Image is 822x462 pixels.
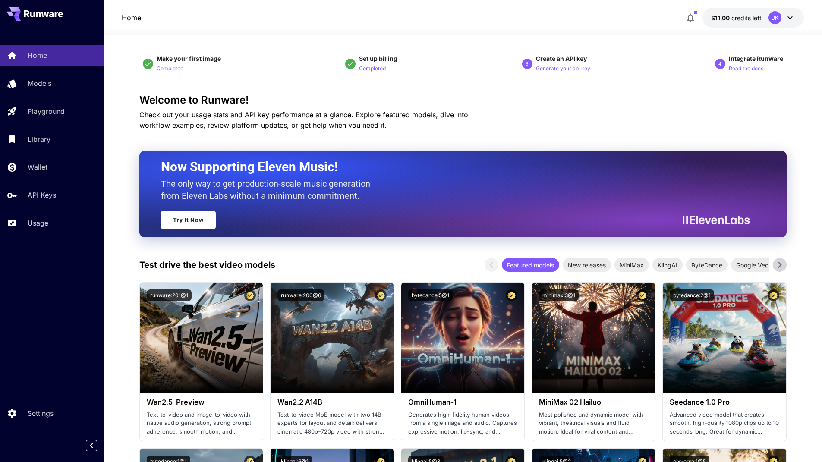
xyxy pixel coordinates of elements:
span: Set up billing [359,55,397,62]
div: KlingAI [652,258,683,272]
a: Home [122,13,141,23]
h2: Now Supporting Eleven Music! [161,159,743,175]
p: Read the docs [729,65,763,73]
p: Models [28,78,51,88]
p: Test drive the best video models [139,258,275,271]
p: 4 [718,60,721,68]
span: ByteDance [686,261,728,270]
img: alt [532,283,655,393]
button: $11.0046DK [702,8,804,28]
button: Completed [359,63,386,73]
span: Integrate Runware [729,55,783,62]
span: credits left [731,14,762,22]
p: Text-to-video and image-to-video with native audio generation, strong prompt adherence, smooth mo... [147,411,256,436]
p: Generates high-fidelity human videos from a single image and audio. Captures expressive motion, l... [408,411,517,436]
div: ByteDance [686,258,728,272]
p: The only way to get production-scale music generation from Eleven Labs without a minimum commitment. [161,178,377,202]
button: bytedance:5@1 [408,289,453,301]
h3: Wan2.2 A14B [277,398,387,406]
p: Text-to-video MoE model with two 14B experts for layout and detail; delivers cinematic 480p–720p ... [277,411,387,436]
div: Collapse sidebar [92,438,104,453]
a: Try It Now [161,211,216,229]
p: Completed [359,65,386,73]
span: Google Veo [731,261,774,270]
button: Certified Model – Vetted for best performance and includes a commercial license. [506,289,517,301]
button: Generate your api key [536,63,590,73]
div: Google Veo [731,258,774,272]
h3: OmniHuman‑1 [408,398,517,406]
p: Playground [28,106,65,116]
div: $11.0046 [711,13,762,22]
h3: Welcome to Runware! [139,94,787,106]
h3: MiniMax 02 Hailuo [539,398,648,406]
h3: Wan2.5-Preview [147,398,256,406]
p: Generate your api key [536,65,590,73]
span: Create an API key [536,55,587,62]
button: Certified Model – Vetted for best performance and includes a commercial license. [636,289,648,301]
div: DK [768,11,781,24]
p: Usage [28,218,48,228]
span: New releases [563,261,611,270]
button: runware:200@6 [277,289,324,301]
span: Check out your usage stats and API key performance at a glance. Explore featured models, dive int... [139,110,468,129]
p: Completed [157,65,183,73]
img: alt [401,283,524,393]
div: New releases [563,258,611,272]
img: alt [140,283,263,393]
div: Featured models [502,258,559,272]
button: Certified Model – Vetted for best performance and includes a commercial license. [244,289,256,301]
span: Make your first image [157,55,221,62]
button: Certified Model – Vetted for best performance and includes a commercial license. [768,289,779,301]
nav: breadcrumb [122,13,141,23]
span: KlingAI [652,261,683,270]
span: MiniMax [614,261,649,270]
span: $11.00 [711,14,731,22]
p: Settings [28,408,54,418]
button: Completed [157,63,183,73]
button: Collapse sidebar [86,440,97,451]
button: Read the docs [729,63,763,73]
div: MiniMax [614,258,649,272]
p: Home [28,50,47,60]
button: minimax:3@1 [539,289,579,301]
p: Most polished and dynamic model with vibrant, theatrical visuals and fluid motion. Ideal for vira... [539,411,648,436]
span: Featured models [502,261,559,270]
button: runware:201@1 [147,289,192,301]
img: alt [663,283,786,393]
p: 3 [526,60,529,68]
h3: Seedance 1.0 Pro [670,398,779,406]
button: bytedance:2@1 [670,289,714,301]
img: alt [271,283,394,393]
p: Library [28,134,50,145]
p: API Keys [28,190,56,200]
p: Wallet [28,162,47,172]
button: Certified Model – Vetted for best performance and includes a commercial license. [375,289,387,301]
p: Advanced video model that creates smooth, high-quality 1080p clips up to 10 seconds long. Great f... [670,411,779,436]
